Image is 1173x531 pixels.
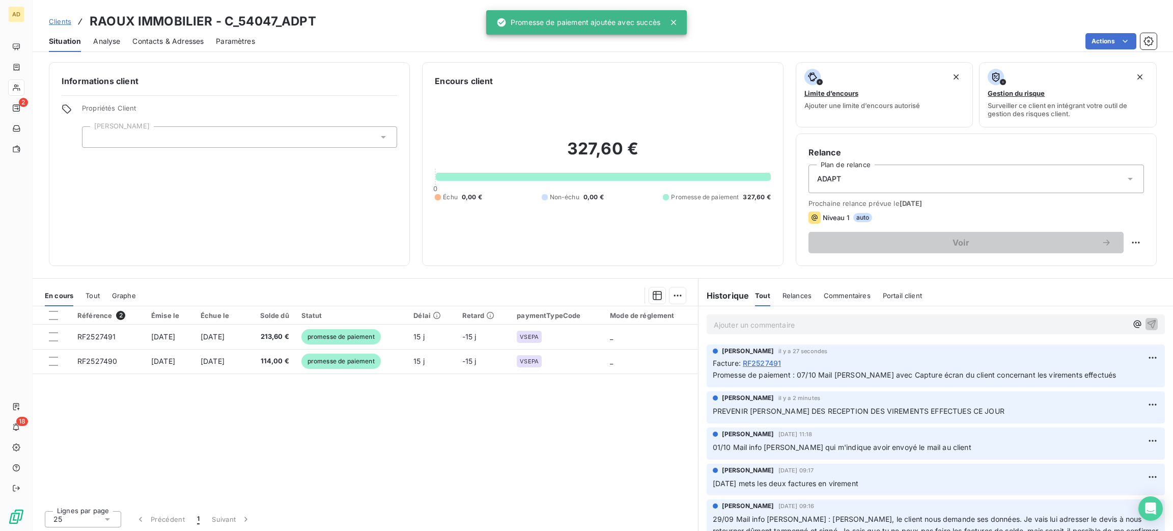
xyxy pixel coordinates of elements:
[435,75,493,87] h6: Encours client
[82,104,397,118] span: Propriétés Client
[132,36,204,46] span: Contacts & Adresses
[201,357,225,365] span: [DATE]
[250,332,289,342] span: 213,60 €
[783,291,812,300] span: Relances
[250,356,289,366] span: 114,00 €
[49,17,71,25] span: Clients
[19,98,28,107] span: 2
[206,509,257,530] button: Suivant
[462,193,482,202] span: 0,00 €
[722,393,774,403] span: [PERSON_NAME]
[443,193,458,202] span: Échu
[804,101,920,110] span: Ajouter une limite d’encours autorisé
[435,139,770,169] h2: 327,60 €
[610,357,613,365] span: _
[53,514,62,524] span: 25
[413,332,425,341] span: 15 j
[301,329,381,344] span: promesse de paiement
[743,193,770,202] span: 327,60 €
[722,466,774,475] span: [PERSON_NAME]
[713,443,971,452] span: 01/10 Mail info [PERSON_NAME] qui m'indique avoir envoyé le mail au client
[743,358,781,368] span: RF2527491
[988,89,1045,97] span: Gestion du risque
[8,6,24,22] div: AD
[722,501,774,511] span: [PERSON_NAME]
[1085,33,1136,49] button: Actions
[824,291,871,300] span: Commentaires
[883,291,922,300] span: Portail client
[116,311,125,320] span: 2
[520,358,539,364] span: VSEPA
[462,332,477,341] span: -15 j
[49,16,71,26] a: Clients
[433,184,437,193] span: 0
[77,332,116,341] span: RF2527491
[413,357,425,365] span: 15 j
[45,291,73,300] span: En cours
[191,509,206,530] button: 1
[821,238,1101,247] span: Voir
[86,291,100,300] span: Tout
[151,357,175,365] span: [DATE]
[16,417,28,426] span: 18
[462,357,477,365] span: -15 j
[151,332,175,341] span: [DATE]
[151,311,188,320] div: Émise le
[671,193,739,202] span: Promesse de paiement
[722,430,774,439] span: [PERSON_NAME]
[112,291,136,300] span: Graphe
[49,36,81,46] span: Situation
[90,12,316,31] h3: RAOUX IMMOBILIER - C_54047_ADPT
[900,199,923,207] span: [DATE]
[796,62,973,127] button: Limite d’encoursAjouter une limite d’encours autorisé
[462,311,505,320] div: Retard
[201,311,238,320] div: Échue le
[197,514,200,524] span: 1
[216,36,255,46] span: Paramètres
[77,357,117,365] span: RF2527490
[583,193,604,202] span: 0,00 €
[496,13,660,32] div: Promesse de paiement ajoutée avec succès
[77,311,139,320] div: Référence
[778,503,815,509] span: [DATE] 09:16
[808,199,1144,207] span: Prochaine relance prévue le
[699,289,749,302] h6: Historique
[91,132,99,142] input: Ajouter une valeur
[817,174,842,184] span: ADAPT
[1138,496,1163,521] div: Open Intercom Messenger
[129,509,191,530] button: Précédent
[201,332,225,341] span: [DATE]
[713,370,1116,379] span: Promesse de paiement : 07/10 Mail [PERSON_NAME] avec Capture écran du client concernant les virem...
[808,146,1144,158] h6: Relance
[778,467,814,473] span: [DATE] 09:17
[778,431,813,437] span: [DATE] 11:18
[301,311,402,320] div: Statut
[713,407,1004,415] span: PREVENIR [PERSON_NAME] DES RECEPTION DES VIREMENTS EFFECTUES CE JOUR
[301,354,381,369] span: promesse de paiement
[808,232,1124,253] button: Voir
[804,89,858,97] span: Limite d’encours
[713,479,858,488] span: [DATE] mets les deux factures en virement
[778,348,828,354] span: il y a 27 secondes
[823,214,849,222] span: Niveau 1
[610,332,613,341] span: _
[8,509,24,525] img: Logo LeanPay
[93,36,120,46] span: Analyse
[517,311,598,320] div: paymentTypeCode
[413,311,450,320] div: Délai
[722,347,774,356] span: [PERSON_NAME]
[250,311,289,320] div: Solde dû
[520,334,539,340] span: VSEPA
[713,358,741,368] span: Facture :
[853,213,873,222] span: auto
[979,62,1157,127] button: Gestion du risqueSurveiller ce client en intégrant votre outil de gestion des risques client.
[550,193,579,202] span: Non-échu
[778,395,820,401] span: il y a 2 minutes
[755,291,770,300] span: Tout
[610,311,692,320] div: Mode de réglement
[988,101,1148,118] span: Surveiller ce client en intégrant votre outil de gestion des risques client.
[62,75,397,87] h6: Informations client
